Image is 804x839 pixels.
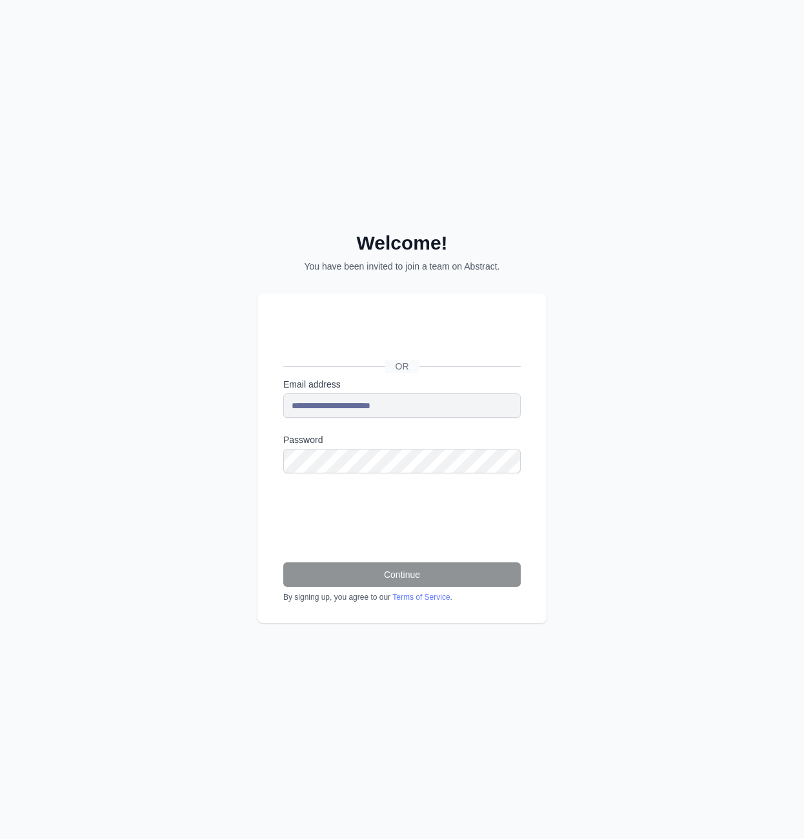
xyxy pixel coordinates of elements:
iframe: Sign in with Google Button [277,323,525,351]
span: OR [385,360,419,373]
div: By signing up, you agree to our . [283,592,521,602]
button: Continue [283,562,521,587]
h2: Welcome! [257,232,547,255]
iframe: reCAPTCHA [283,489,479,539]
label: Email address [283,378,521,391]
label: Password [283,433,521,446]
p: You have been invited to join a team on Abstract. [257,260,547,273]
a: Terms of Service [392,593,450,602]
